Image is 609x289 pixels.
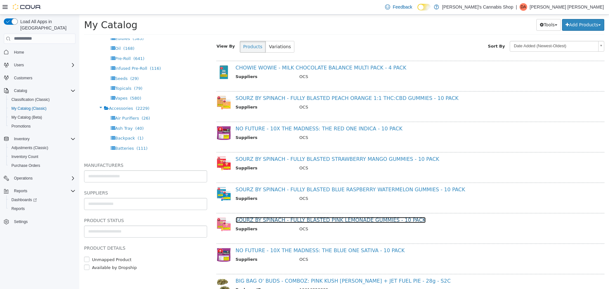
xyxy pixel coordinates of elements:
[1,48,78,57] button: Home
[156,172,386,178] a: SOURZ BY SPINACH - FULLY BLASTED BLUE RASPBERRY WATERMELON GUMMIES - 10 PACK
[36,111,53,116] span: Ash Tray
[215,59,511,67] td: OCS
[6,122,78,131] button: Promotions
[431,27,516,36] span: Date Added (Newest-Oldest)
[137,142,152,156] img: 150
[11,124,31,129] span: Promotions
[156,181,215,189] th: Suppliers
[160,26,187,38] button: Products
[18,18,75,31] span: Load All Apps in [GEOGRAPHIC_DATA]
[1,73,78,82] button: Customers
[9,153,75,161] span: Inventory Count
[11,174,35,182] button: Operations
[57,131,68,136] span: (111)
[11,135,32,143] button: Inventory
[14,88,27,93] span: Catalog
[156,263,371,269] a: BIG BAG O' BUDS - COMBOZ: PINK KUSH [PERSON_NAME] + JET FUEL PIE - 28g - S2C
[14,50,24,55] span: Home
[14,62,24,68] span: Users
[51,62,60,66] span: (29)
[9,122,75,130] span: Promotions
[156,50,327,56] a: CHOWIE WOWIE - MILK CHOCOLATE BALANCE MULTI PACK - 4 PACK
[6,204,78,213] button: Reports
[56,91,70,96] span: (2229)
[11,187,30,195] button: Reports
[13,4,41,10] img: Cova
[4,45,75,243] nav: Complex example
[9,114,75,121] span: My Catalog (Beta)
[156,111,323,117] a: NO FUTURE - 10X THE MADNESS: THE RED ONE INDICA - 10 PACK
[9,162,75,169] span: Purchase Orders
[11,49,27,56] a: Home
[6,152,78,161] button: Inventory Count
[457,4,481,16] button: Tools
[483,4,525,16] button: Add Products
[9,105,49,112] a: My Catalog (Classic)
[54,42,65,46] span: (641)
[409,29,426,34] span: Sort By
[137,264,152,278] img: 150
[6,161,78,170] button: Purchase Orders
[11,250,57,256] label: Available by Dropship
[156,233,325,239] a: NO FUTURE - 10X THE MADNESS: THE BLUE ONE SATIVA - 10 PACK
[11,218,30,226] a: Settings
[9,196,75,204] span: Dashboards
[53,22,64,26] span: (385)
[156,242,215,250] th: Suppliers
[156,81,379,87] a: SOURZ BY SPINACH - FULLY BLASTED PEACH ORANGE 1:1 THC:CBD GUMMIES - 10 PACK
[1,86,78,95] button: Catalog
[58,121,64,126] span: (1)
[11,61,75,69] span: Users
[516,3,517,11] p: |
[137,29,156,34] span: View By
[137,172,152,187] img: 150
[44,31,55,36] span: (168)
[215,120,511,128] td: OCS
[186,26,215,38] button: Variations
[520,3,527,11] div: Dylan Ann McKinney
[9,144,51,152] a: Adjustments (Classic)
[14,188,27,194] span: Reports
[137,111,152,126] img: 150
[1,135,78,143] button: Inventory
[11,187,75,195] span: Reports
[36,22,51,26] span: Edibles
[6,113,78,122] button: My Catalog (Beta)
[9,205,27,213] a: Reports
[11,163,40,168] span: Purchase Orders
[6,143,78,152] button: Adjustments (Classic)
[530,3,604,11] p: [PERSON_NAME] [PERSON_NAME]
[70,51,82,56] span: (116)
[137,233,152,247] img: 150
[9,153,41,161] a: Inventory Count
[215,272,511,280] td: 13616250802
[11,115,42,120] span: My Catalog (Beta)
[62,101,71,106] span: (26)
[156,120,215,128] th: Suppliers
[156,89,215,97] th: Suppliers
[156,59,215,67] th: Suppliers
[36,81,48,86] span: Vapes
[14,136,29,141] span: Inventory
[14,219,28,224] span: Settings
[442,3,513,11] p: [PERSON_NAME]'s Cannabis Shop
[11,145,48,150] span: Adjustments (Classic)
[56,111,64,116] span: (40)
[11,197,37,202] span: Dashboards
[36,101,60,106] span: Air Purifiers
[215,150,511,158] td: OCS
[11,106,47,111] span: My Catalog (Classic)
[11,48,75,56] span: Home
[156,202,347,208] a: SOURZ BY SPINACH - FULLY BLASTED PINK LEMONADE GUMMIES - 10 PACK
[11,206,25,211] span: Reports
[36,131,55,136] span: Batteries
[55,71,63,76] span: (79)
[9,105,75,112] span: My Catalog (Classic)
[137,50,152,65] img: 150
[29,91,54,96] span: Accessories
[5,202,128,210] h5: Product Status
[11,74,75,82] span: Customers
[9,205,75,213] span: Reports
[9,96,75,103] span: Classification (Classic)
